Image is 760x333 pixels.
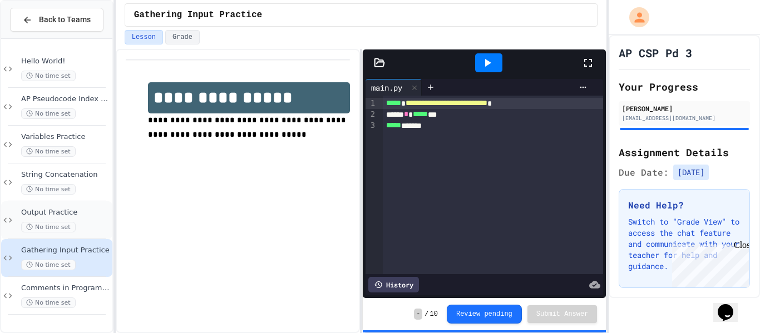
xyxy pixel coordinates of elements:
span: Gathering Input Practice [134,8,262,22]
h3: Need Help? [628,198,741,212]
span: / [425,310,428,319]
h2: Assignment Details [619,145,750,160]
span: 10 [430,310,438,319]
button: Lesson [125,30,163,44]
span: No time set [21,260,76,270]
div: My Account [618,4,652,30]
div: Chat with us now!Close [4,4,77,71]
div: 3 [366,120,377,131]
p: Switch to "Grade View" to access the chat feature and communicate with your teacher for help and ... [628,216,741,272]
span: No time set [21,222,76,232]
iframe: chat widget [668,240,749,287]
span: Output Practice [21,208,110,217]
span: No time set [21,108,76,119]
span: No time set [21,297,76,308]
span: Back to Teams [39,14,91,26]
span: No time set [21,146,76,157]
button: Submit Answer [527,305,598,323]
button: Grade [165,30,200,44]
div: History [368,277,419,292]
span: Hello World! [21,57,110,66]
iframe: chat widget [713,289,749,322]
span: AP Pseudocode Index Card Assignment [21,95,110,104]
span: [DATE] [673,165,709,180]
button: Review pending [447,305,522,324]
div: main.py [366,82,408,93]
span: Gathering Input Practice [21,246,110,255]
div: 2 [366,109,377,120]
span: No time set [21,184,76,195]
span: - [414,309,422,320]
div: 1 [366,98,377,109]
span: String Concatenation [21,170,110,180]
div: main.py [366,79,422,96]
h2: Your Progress [619,79,750,95]
span: Due Date: [619,166,669,179]
span: Variables Practice [21,132,110,142]
button: Back to Teams [10,8,103,32]
div: [PERSON_NAME] [622,103,747,113]
h1: AP CSP Pd 3 [619,45,692,61]
span: Comments in Programming [21,284,110,293]
span: No time set [21,71,76,81]
div: [EMAIL_ADDRESS][DOMAIN_NAME] [622,114,747,122]
span: Submit Answer [536,310,589,319]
